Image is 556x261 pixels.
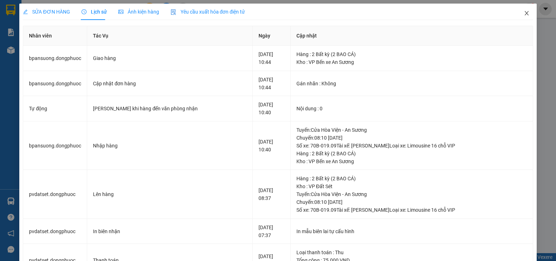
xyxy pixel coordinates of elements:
div: Hàng : 2 Bất kỳ (2 BAO CÁ) [296,150,527,157]
div: In biên nhận [93,227,247,235]
span: Bến xe [GEOGRAPHIC_DATA] [56,11,96,20]
span: In ngày: [2,52,44,56]
img: logo [3,4,34,36]
div: [DATE] 10:40 [259,138,284,154]
img: icon [171,9,176,15]
div: [DATE] 10:44 [259,76,284,91]
span: Hotline: 19001152 [56,32,88,36]
div: Loại thanh toán : Thu [296,249,527,256]
span: VPAS1109250059 [36,45,75,51]
td: pvdatset.dongphuoc [23,170,87,219]
div: Nhập hàng [93,142,247,150]
div: Nội dung : 0 [296,105,527,112]
div: [DATE] 08:37 [259,186,284,202]
span: clock-circle [82,9,87,14]
th: Cập nhật [291,26,533,46]
div: Lên hàng [93,190,247,198]
th: Tác Vụ [87,26,253,46]
div: [PERSON_NAME] khi hàng đến văn phòng nhận [93,105,247,112]
div: Tuyến : Cửa Hòa Viện - An Sương Chuyến: 08:10 [DATE] Số xe: 70B-019.09 Tài xế: [PERSON_NAME] Loại... [296,126,527,150]
div: Kho : VP Đất Sét [296,182,527,190]
div: Giao hàng [93,54,247,62]
button: Close [517,4,537,24]
div: Kho : VP Bến xe An Sương [296,157,527,165]
div: Kho : VP Bến xe An Sương [296,58,527,66]
span: close [524,10,530,16]
span: 01 Võ Văn Truyện, KP.1, Phường 2 [56,21,98,30]
div: Hàng : 2 Bất kỳ (2 BAO CÁ) [296,50,527,58]
span: SỬA ĐƠN HÀNG [23,9,70,15]
div: Cập nhật đơn hàng [93,80,247,87]
td: bpansuong.dongphuoc [23,46,87,71]
span: Yêu cầu xuất hóa đơn điện tử [171,9,245,15]
td: pvdatset.dongphuoc [23,219,87,244]
td: bpansuong.dongphuoc [23,71,87,96]
span: Ảnh kiện hàng [118,9,159,15]
div: [DATE] 10:40 [259,101,284,116]
span: picture [118,9,123,14]
strong: ĐỒNG PHƯỚC [56,4,98,10]
td: Tự động [23,96,87,121]
div: Gán nhãn : Không [296,80,527,87]
th: Nhân viên [23,26,87,46]
div: [DATE] 07:37 [259,224,284,239]
div: [DATE] 10:44 [259,50,284,66]
span: edit [23,9,28,14]
div: In mẫu biên lai tự cấu hình [296,227,527,235]
span: ----------------------------------------- [19,39,88,44]
span: [PERSON_NAME]: [2,46,75,50]
th: Ngày [253,26,290,46]
td: bpansuong.dongphuoc [23,121,87,170]
span: 10:36:27 [DATE] [16,52,44,56]
div: Tuyến : Cửa Hòa Viện - An Sương Chuyến: 08:10 [DATE] Số xe: 70B-019.09 Tài xế: [PERSON_NAME] Loại... [296,190,527,214]
div: Hàng : 2 Bất kỳ (2 BAO CÁ) [296,175,527,182]
span: Lịch sử [82,9,107,15]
